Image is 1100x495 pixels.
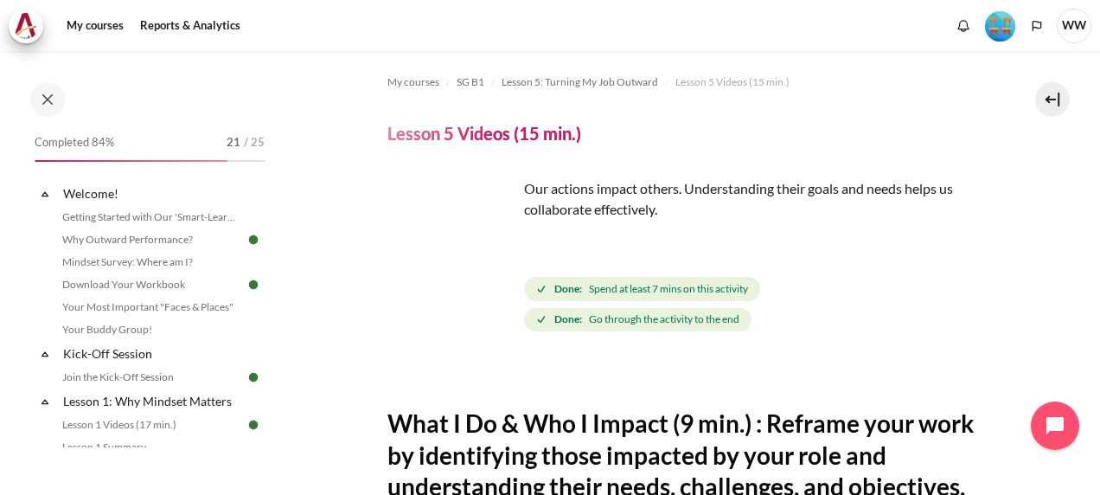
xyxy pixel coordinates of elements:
a: Join the Kick-Off Session [57,367,246,388]
a: My courses [387,72,439,93]
span: Completed 84% [35,134,114,151]
a: Reports & Analytics [134,9,246,43]
a: Lesson 5 Videos (15 min.) [675,72,790,93]
a: User menu [1057,9,1091,43]
img: Level #4 [985,11,1015,42]
span: Go through the activity to the end [589,312,739,327]
a: My courses [61,9,130,43]
a: Your Buddy Group! [57,319,246,340]
span: WW [1057,9,1091,43]
strong: Done: [554,281,582,297]
a: Level #4 [978,10,1022,42]
span: / 25 [244,134,265,151]
span: 21 [227,134,240,151]
span: SG B1 [457,74,484,90]
a: Getting Started with Our 'Smart-Learning' Platform [57,207,246,228]
nav: Navigation bar [387,68,977,96]
span: Collapse [36,185,54,202]
span: Lesson 5 Videos (15 min.) [675,74,790,90]
a: SG B1 [457,72,484,93]
div: Completion requirements for Lesson 5 Videos (15 min.) [524,273,977,335]
img: Done [246,232,261,247]
strong: Done: [554,312,582,327]
span: Collapse [36,393,54,410]
a: Your Most Important "Faces & Places" [57,297,246,318]
a: Lesson 1 Summary [57,437,246,458]
a: Welcome! [61,182,246,205]
button: Languages [1024,13,1050,39]
div: Level #4 [985,10,1015,42]
span: Lesson 5: Turning My Job Outward [502,74,658,90]
img: Done [246,277,261,292]
span: Collapse [36,345,54,363]
img: Architeck [14,13,38,39]
a: Lesson 5: Turning My Job Outward [502,72,658,93]
img: Done [246,370,261,385]
a: Mindset Survey: Where am I? [57,252,246,273]
a: Kick-Off Session [61,342,246,365]
span: Spend at least 7 mins on this activity [589,281,748,297]
img: Done [246,417,261,433]
a: Why Outward Performance? [57,229,246,250]
p: Our actions impact others. Understanding their goals and needs helps us collaborate effectively. [387,178,977,220]
div: 84% [35,160,227,162]
h4: Lesson 5 Videos (15 min.) [387,122,581,145]
img: srdr [387,178,517,308]
span: My courses [387,74,439,90]
div: Show notification window with no new notifications [950,13,976,39]
a: Download Your Workbook [57,274,246,295]
a: Architeck Architeck [9,9,52,43]
a: Lesson 1: Why Mindset Matters [61,389,246,413]
a: Lesson 1 Videos (17 min.) [57,415,246,435]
